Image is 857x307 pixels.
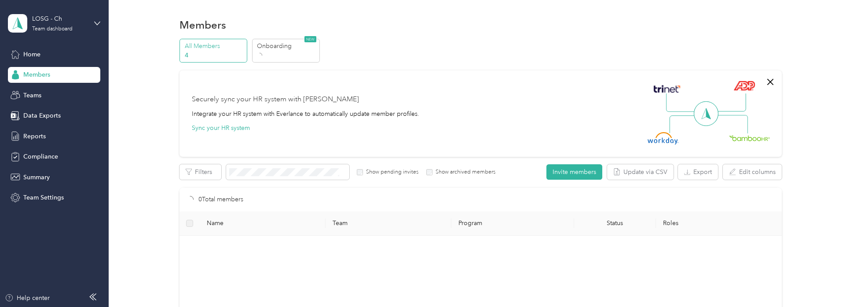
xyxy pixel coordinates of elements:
span: NEW [304,36,316,42]
p: All Members [185,41,245,51]
button: Filters [179,164,221,180]
span: Members [23,70,50,79]
span: Summary [23,173,50,182]
span: Teams [23,91,41,100]
div: LOSG - Ch [32,14,87,23]
th: Roles [656,211,782,236]
button: Sync your HR system [192,123,250,133]
p: 4 [185,51,245,60]
div: Team dashboard [32,26,73,32]
span: Name [207,219,319,227]
button: Invite members [546,164,602,180]
img: Trinet [652,83,682,95]
iframe: Everlance-gr Chat Button Frame [808,258,857,307]
span: Reports [23,132,46,141]
button: Help center [5,293,50,303]
button: Edit columns [723,164,782,180]
div: Integrate your HR system with Everlance to automatically update member profiles. [192,109,419,118]
h1: Members [179,20,226,30]
label: Show pending invites [363,168,418,176]
img: Workday [648,132,678,144]
th: Program [451,211,574,236]
img: Line Left Up [666,93,697,112]
img: BambooHR [729,135,769,141]
th: Name [200,211,326,236]
th: Team [326,211,451,236]
img: Line Left Down [669,115,700,133]
img: Line Right Up [715,93,746,112]
th: Status [574,211,656,236]
span: Home [23,50,40,59]
p: 0 Total members [198,195,243,204]
img: ADP [733,81,755,91]
button: Update via CSV [607,164,674,180]
span: Data Exports [23,111,61,120]
img: Line Right Down [717,115,748,134]
p: Onboarding [257,41,317,51]
label: Show archived members [432,168,495,176]
span: Team Settings [23,193,64,202]
div: Securely sync your HR system with [PERSON_NAME] [192,94,359,105]
button: Export [678,164,718,180]
span: Compliance [23,152,58,161]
